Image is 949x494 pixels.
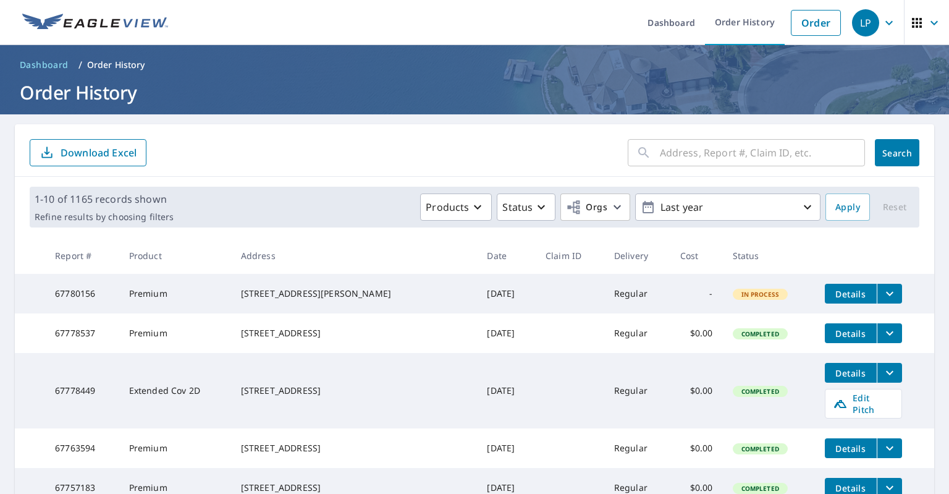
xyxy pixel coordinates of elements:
span: Details [832,443,869,454]
td: Extended Cov 2D [119,353,231,428]
a: Dashboard [15,55,74,75]
span: Completed [734,484,787,493]
p: Products [426,200,469,215]
span: Completed [734,387,787,396]
td: Regular [604,313,670,353]
div: [STREET_ADDRESS] [241,482,468,494]
div: [STREET_ADDRESS] [241,442,468,454]
th: Status [723,237,815,274]
p: Order History [87,59,145,71]
th: Delivery [604,237,670,274]
span: Apply [835,200,860,215]
button: filesDropdownBtn-67778449 [877,363,902,383]
li: / [78,57,82,72]
button: Status [497,194,555,221]
td: Premium [119,428,231,468]
input: Address, Report #, Claim ID, etc. [660,135,865,170]
button: Search [875,139,919,166]
p: Last year [656,197,800,218]
span: Orgs [566,200,607,215]
div: [STREET_ADDRESS][PERSON_NAME] [241,287,468,300]
td: - [670,274,723,313]
th: Report # [45,237,119,274]
button: detailsBtn-67780156 [825,284,877,304]
th: Product [119,237,231,274]
nav: breadcrumb [15,55,934,75]
button: Last year [635,194,820,221]
td: Premium [119,313,231,353]
p: Download Excel [61,146,137,160]
td: $0.00 [670,428,723,468]
button: detailsBtn-67778449 [825,363,877,383]
button: Apply [825,194,870,221]
span: Completed [734,445,787,453]
td: 67780156 [45,274,119,313]
img: EV Logo [22,14,168,32]
span: Details [832,367,869,379]
span: Completed [734,330,787,338]
span: In Process [734,290,787,299]
span: Details [832,328,869,339]
td: [DATE] [477,428,536,468]
button: detailsBtn-67778537 [825,323,877,343]
td: 67778537 [45,313,119,353]
td: Regular [604,428,670,468]
div: LP [852,9,879,36]
th: Address [231,237,478,274]
td: Premium [119,274,231,313]
a: Order [791,10,841,36]
span: Edit Pitch [833,392,894,415]
td: Regular [604,274,670,313]
button: filesDropdownBtn-67763594 [877,438,902,458]
td: [DATE] [477,274,536,313]
span: Details [832,482,869,494]
td: [DATE] [477,313,536,353]
div: [STREET_ADDRESS] [241,385,468,397]
h1: Order History [15,80,934,105]
span: Details [832,288,869,300]
td: $0.00 [670,353,723,428]
span: Dashboard [20,59,69,71]
button: detailsBtn-67763594 [825,438,877,458]
a: Edit Pitch [825,389,902,419]
th: Date [477,237,536,274]
button: Products [420,194,492,221]
button: filesDropdownBtn-67778537 [877,323,902,343]
button: Download Excel [30,139,146,166]
p: Status [502,200,533,215]
td: Regular [604,353,670,428]
button: filesDropdownBtn-67780156 [877,284,902,304]
p: 1-10 of 1165 records shown [35,192,174,207]
p: Refine results by choosing filters [35,211,174,223]
th: Claim ID [536,237,604,274]
td: $0.00 [670,313,723,353]
div: [STREET_ADDRESS] [241,327,468,339]
span: Search [885,147,909,159]
button: Orgs [560,194,630,221]
td: 67778449 [45,353,119,428]
td: 67763594 [45,428,119,468]
th: Cost [670,237,723,274]
td: [DATE] [477,353,536,428]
